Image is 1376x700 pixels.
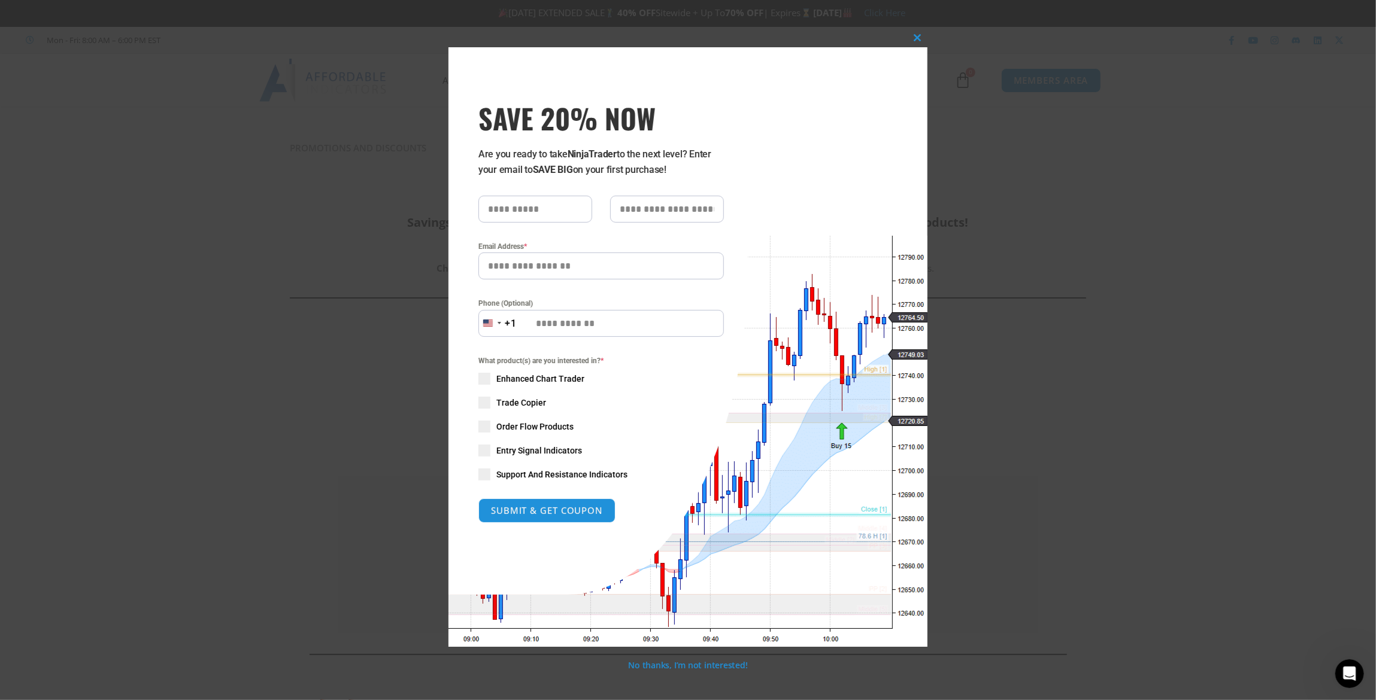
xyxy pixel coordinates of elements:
[496,373,584,385] span: Enhanced Chart Trader
[478,421,724,433] label: Order Flow Products
[478,310,517,337] button: Selected country
[478,373,724,385] label: Enhanced Chart Trader
[628,659,747,671] a: No thanks, I’m not interested!
[478,101,724,135] span: SAVE 20% NOW
[478,445,724,456] label: Entry Signal Indicators
[478,468,724,480] label: Support And Resistance Indicators
[496,397,546,409] span: Trade Copier
[478,147,724,178] p: Are you ready to take to the next level? Enter your email to on your first purchase!
[478,498,616,523] button: SUBMIT & GET COUPON
[478,297,724,309] label: Phone (Optional)
[478,241,724,252] label: Email Address
[533,164,573,175] strong: SAVE BIG
[505,316,517,331] div: +1
[496,445,582,456] span: Entry Signal Indicators
[478,355,724,367] span: What product(s) are you interested in?
[1335,659,1364,688] iframe: Intercom live chat
[496,468,628,480] span: Support And Resistance Indicators
[478,397,724,409] label: Trade Copier
[568,148,617,160] strong: NinjaTrader
[496,421,574,433] span: Order Flow Products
